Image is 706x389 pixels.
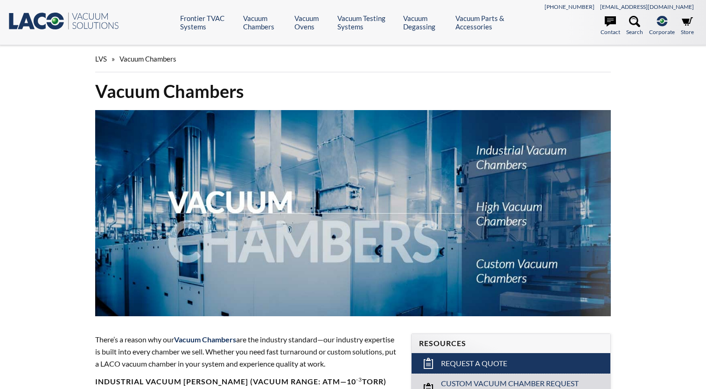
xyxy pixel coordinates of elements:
span: LVS [95,55,107,63]
span: Request a Quote [441,359,507,368]
a: Frontier TVAC Systems [180,14,236,31]
a: Vacuum Ovens [294,14,330,31]
img: Vacuum Chambers [95,110,611,316]
a: [EMAIL_ADDRESS][DOMAIN_NAME] [600,3,694,10]
a: Vacuum Testing Systems [337,14,396,31]
a: Store [681,16,694,36]
a: Search [626,16,643,36]
h1: Vacuum Chambers [95,80,611,103]
a: Vacuum Chambers [243,14,287,31]
h4: Industrial Vacuum [PERSON_NAME] (vacuum range: atm—10 Torr) [95,377,400,387]
a: Contact [601,16,620,36]
h4: Resources [419,339,602,348]
div: » [95,46,611,72]
sup: -3 [356,376,362,383]
a: [PHONE_NUMBER] [545,3,594,10]
span: Corporate [649,28,675,36]
a: Vacuum Degassing [403,14,448,31]
span: Vacuum Chambers [174,335,236,344]
a: Request a Quote [412,353,610,374]
span: Vacuum Chambers [119,55,176,63]
p: There’s a reason why our are the industry standard—our industry expertise is built into every cha... [95,333,400,369]
a: Vacuum Parts & Accessories [455,14,524,31]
